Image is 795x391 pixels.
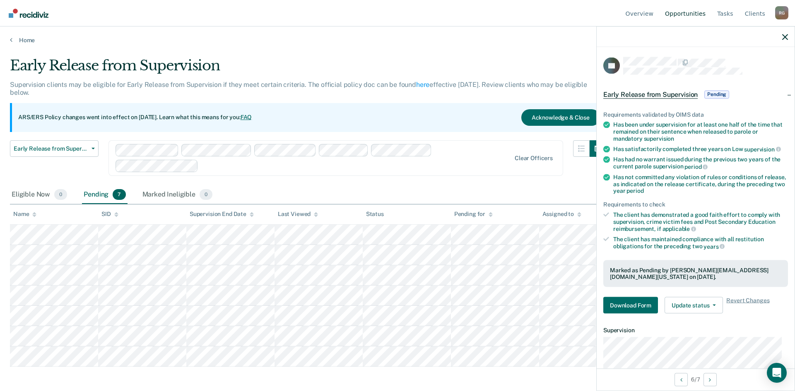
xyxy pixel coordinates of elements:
[603,201,788,208] div: Requirements to check
[603,297,661,314] a: Navigate to form link
[704,90,729,98] span: Pending
[603,90,698,98] span: Early Release from Supervision
[610,266,781,281] div: Marked as Pending by [PERSON_NAME][EMAIL_ADDRESS][DOMAIN_NAME][US_STATE] on [DATE].
[278,211,318,218] div: Last Viewed
[767,363,787,383] div: Open Intercom Messenger
[141,186,214,204] div: Marked Ineligible
[626,187,643,194] span: period
[101,211,118,218] div: SID
[10,186,69,204] div: Eligible Now
[603,327,788,334] dt: Supervision
[542,211,581,218] div: Assigned to
[726,297,769,314] span: Revert Changes
[775,6,788,19] button: Profile dropdown button
[662,225,696,232] span: applicable
[10,36,785,44] a: Home
[603,111,788,118] div: Requirements validated by OIMS data
[613,156,788,170] div: Has had no warrant issued during the previous two years of the current parole supervision
[416,81,429,89] a: here
[515,155,553,162] div: Clear officers
[665,297,723,314] button: Update status
[54,189,67,200] span: 0
[597,81,795,108] div: Early Release from SupervisionPending
[10,57,606,81] div: Early Release from Supervision
[644,135,674,142] span: supervision
[13,211,36,218] div: Name
[603,297,658,314] button: Download Form
[703,373,717,386] button: Next Opportunity
[613,173,788,194] div: Has not committed any violation of rules or conditions of release, as indicated on the release ce...
[613,121,788,142] div: Has been under supervision for at least one half of the time that remained on their sentence when...
[613,145,788,153] div: Has satisfactorily completed three years on Low
[366,211,384,218] div: Status
[775,6,788,19] div: R G
[241,114,252,120] a: FAQ
[18,113,252,122] p: ARS/ERS Policy changes went into effect on [DATE]. Learn what this means for you:
[82,186,127,204] div: Pending
[597,368,795,390] div: 6 / 7
[684,163,708,170] span: period
[521,109,600,126] button: Acknowledge & Close
[10,81,587,96] p: Supervision clients may be eligible for Early Release from Supervision if they meet certain crite...
[9,9,48,18] img: Recidiviz
[454,211,493,218] div: Pending for
[14,145,88,152] span: Early Release from Supervision
[613,236,788,250] div: The client has maintained compliance with all restitution obligations for the preceding two
[744,146,781,152] span: supervision
[675,373,688,386] button: Previous Opportunity
[200,189,212,200] span: 0
[190,211,254,218] div: Supervision End Date
[613,211,788,232] div: The client has demonstrated a good faith effort to comply with supervision, crime victim fees and...
[703,243,725,249] span: years
[113,189,125,200] span: 7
